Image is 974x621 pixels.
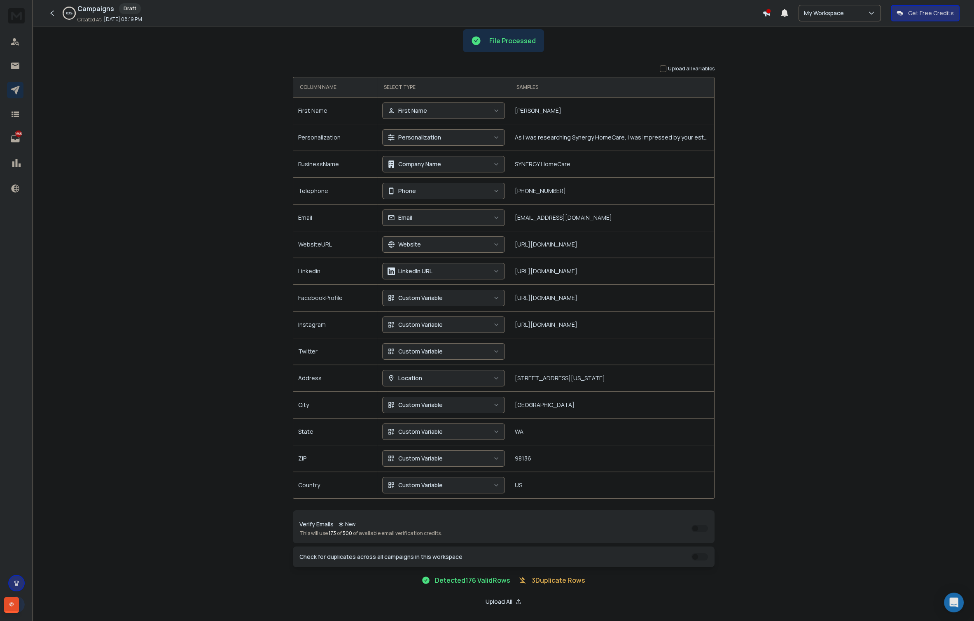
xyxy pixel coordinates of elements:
button: J [8,596,25,613]
span: 500 [343,530,352,537]
div: Custom Variable [388,347,443,356]
p: Detected 176 Valid Rows [435,575,510,585]
td: Twitter [293,338,377,365]
div: Custom Variable [388,294,443,302]
p: 3 Duplicate Rows [532,575,585,585]
label: Check for duplicates across all campaigns in this workspace [299,554,462,560]
p: [DATE] 08:19 PM [104,16,142,23]
td: Instagram [293,311,377,338]
td: City [293,391,377,418]
td: Country [293,472,377,498]
div: New [335,520,359,528]
td: [GEOGRAPHIC_DATA] [510,391,714,418]
div: LinkedIn URL [388,267,432,275]
div: Custom Variable [388,454,443,463]
div: Custom Variable [388,321,443,329]
p: Created At: [77,16,102,23]
td: Email [293,204,377,231]
td: First Name [293,97,377,124]
p: My Workspace [804,9,847,17]
div: Company Name [388,160,441,168]
div: Email [388,214,412,222]
td: ZIP [293,445,377,472]
td: [PHONE_NUMBER] [510,177,714,204]
p: 1665 [15,130,22,137]
span: 173 [329,530,336,537]
th: SAMPLES [510,77,714,97]
td: [URL][DOMAIN_NAME] [510,284,714,311]
div: Phone [388,187,416,195]
td: SYNERGY HomeCare [510,151,714,177]
p: This will use of of available email verification credits. [299,530,442,537]
td: [EMAIL_ADDRESS][DOMAIN_NAME] [510,204,714,231]
button: Upload All [479,593,528,610]
div: @ [4,597,19,613]
div: Website [388,240,421,249]
p: Get Free Credits [908,9,954,17]
td: Personalization [293,124,377,151]
p: File Processed [489,36,536,46]
p: Verify Emails [299,521,334,527]
td: BusinessName [293,151,377,177]
td: [URL][DOMAIN_NAME] [510,258,714,284]
div: Custom Variable [388,401,443,409]
th: SELECT TYPE [377,77,510,97]
h1: Campaigns [77,4,114,14]
div: Draft [119,3,141,14]
a: 1665 [7,130,23,147]
button: Get Free Credits [891,5,960,21]
td: WebsiteURL [293,231,377,258]
td: State [293,418,377,445]
div: Custom Variable [388,481,443,489]
td: US [510,472,714,498]
td: WA [510,418,714,445]
div: Location [388,374,422,382]
td: [STREET_ADDRESS][US_STATE] [510,365,714,391]
td: [URL][DOMAIN_NAME] [510,231,714,258]
td: As I was researching Synergy HomeCare, I was impressed by your established home healthcare servic... [510,124,714,151]
td: Linkedin [293,258,377,284]
td: [PERSON_NAME] [510,97,714,124]
td: 98136 [510,445,714,472]
label: Upload all variables [668,65,715,72]
p: 60 % [66,11,72,16]
td: [URL][DOMAIN_NAME] [510,311,714,338]
div: Open Intercom Messenger [944,593,964,612]
td: Address [293,365,377,391]
div: First Name [388,107,427,115]
div: Custom Variable [388,428,443,436]
th: COLUMN NAME [293,77,377,97]
div: Personalization [388,133,441,142]
td: Telephone [293,177,377,204]
td: FacebookProfile [293,284,377,311]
